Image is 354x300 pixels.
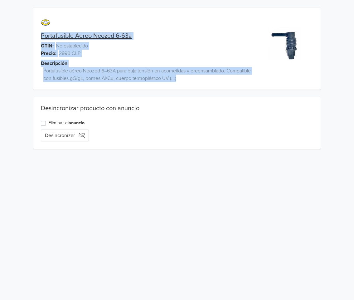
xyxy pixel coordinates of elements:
[69,120,85,125] a: anuncio
[56,42,88,50] span: No establecido
[48,120,85,126] label: Eliminar el
[41,42,54,50] span: GTIN:
[41,50,56,57] span: Precio:
[43,67,256,82] span: Portafusible aéreo Neozed 6–63A para baja tensión en acometidas y preensamblado. Compatible con f...
[41,60,67,67] span: Descripción
[41,130,89,141] button: Desincronizar
[41,32,132,40] a: Portafusible Aereo Neozed 6-63a
[41,105,313,112] div: Desincronizar producto con anuncio
[59,50,80,57] span: 2990 CLP
[261,20,308,67] img: product_image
